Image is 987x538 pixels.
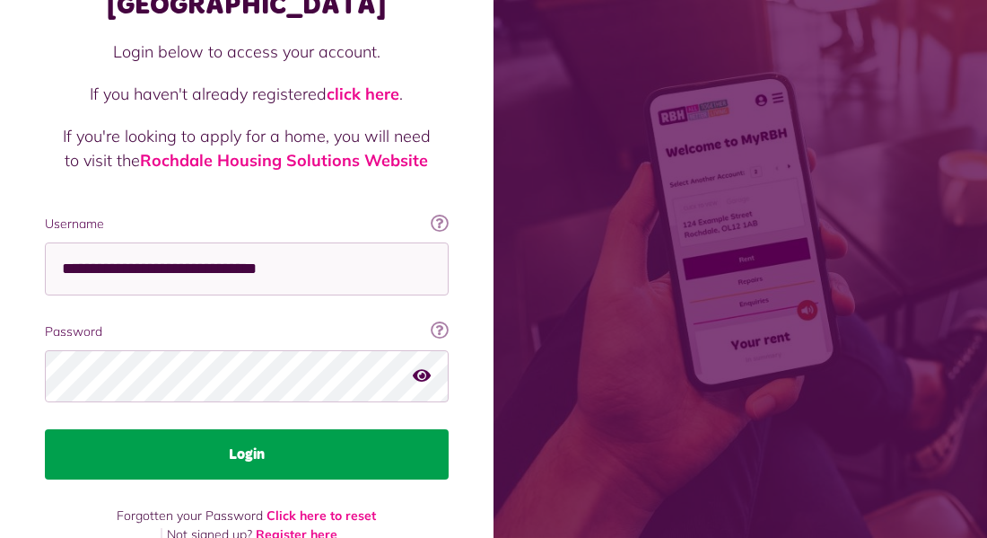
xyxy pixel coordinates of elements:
a: click here [328,84,400,104]
button: Login [45,429,449,480]
span: Forgotten your Password [118,507,264,524]
a: Click here to reset [267,507,377,524]
p: If you're looking to apply for a home, you will need to visit the [63,124,431,172]
p: If you haven't already registered . [63,82,431,106]
label: Password [45,322,449,341]
a: Rochdale Housing Solutions Website [141,150,429,171]
label: Username [45,215,449,234]
p: Login below to access your account. [63,40,431,64]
